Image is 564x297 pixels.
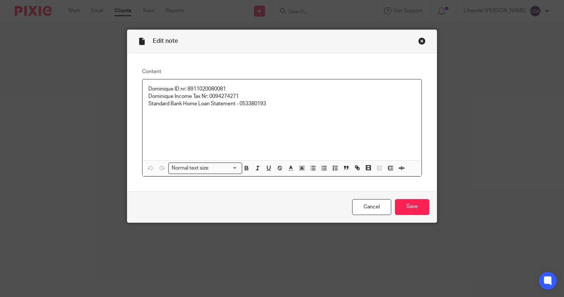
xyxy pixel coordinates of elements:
[418,37,426,45] div: Close this dialog window
[148,85,416,93] p: Dominique ID nr: 8911020080081
[153,38,178,44] span: Edit note
[352,199,391,215] a: Cancel
[211,164,238,172] input: Search for option
[148,93,416,100] p: Dominique Income Tax Nr: 0094274271
[148,100,416,107] p: Standard Bank Home Loan Statement - 053380193
[395,199,429,215] input: Save
[170,164,210,172] span: Normal text size
[142,68,422,75] label: Content
[168,163,242,174] div: Search for option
